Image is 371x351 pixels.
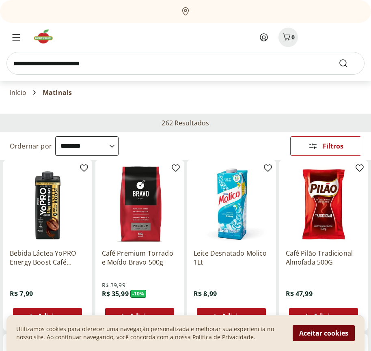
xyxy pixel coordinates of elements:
button: Aceitar cookies [293,325,355,341]
button: Adicionar [197,308,266,324]
img: Café Pilão Tradicional Almofada 500G [286,166,362,242]
button: Adicionar [289,308,358,324]
button: Adicionar [13,308,82,324]
label: Ordernar por [10,142,52,151]
span: R$ 47,99 [286,289,313,298]
span: R$ 7,99 [10,289,33,298]
span: Adicionar [313,313,345,319]
span: R$ 8,99 [194,289,217,298]
img: Bebida Láctea YoPRO Energy Boost Café Danone 250ml [10,166,86,242]
span: - 10 % [130,290,147,298]
span: Adicionar [129,313,161,319]
a: Leite Desnatado Molico 1Lt [194,249,270,267]
button: Carrinho [278,28,298,47]
span: Adicionar [38,313,69,319]
span: R$ 35,99 [102,289,129,298]
button: Menu [6,28,26,47]
img: Leite Desnatado Molico 1Lt [194,166,270,242]
span: Adicionar [222,313,253,319]
h2: 262 Resultados [162,118,209,127]
a: Início [10,89,26,96]
p: Utilizamos cookies para oferecer uma navegação personalizada e melhorar sua experiencia no nosso ... [16,325,283,341]
a: Café Premium Torrado e Moído Bravo 500g [102,249,178,267]
button: Filtros [290,136,361,156]
img: Café Premium Torrado e Moído Bravo 500g [102,166,178,242]
a: Bebida Láctea YoPRO Energy Boost Café Danone 250ml [10,249,86,267]
img: Hortifruti [32,28,60,45]
input: search [6,52,365,75]
svg: Abrir Filtros [308,141,318,151]
a: Café Pilão Tradicional Almofada 500G [286,249,362,267]
span: Filtros [323,143,343,149]
span: 0 [291,33,295,41]
button: Adicionar [105,308,174,324]
button: Submit Search [339,58,358,68]
span: Matinais [43,89,72,96]
span: R$ 39,99 [102,281,125,289]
